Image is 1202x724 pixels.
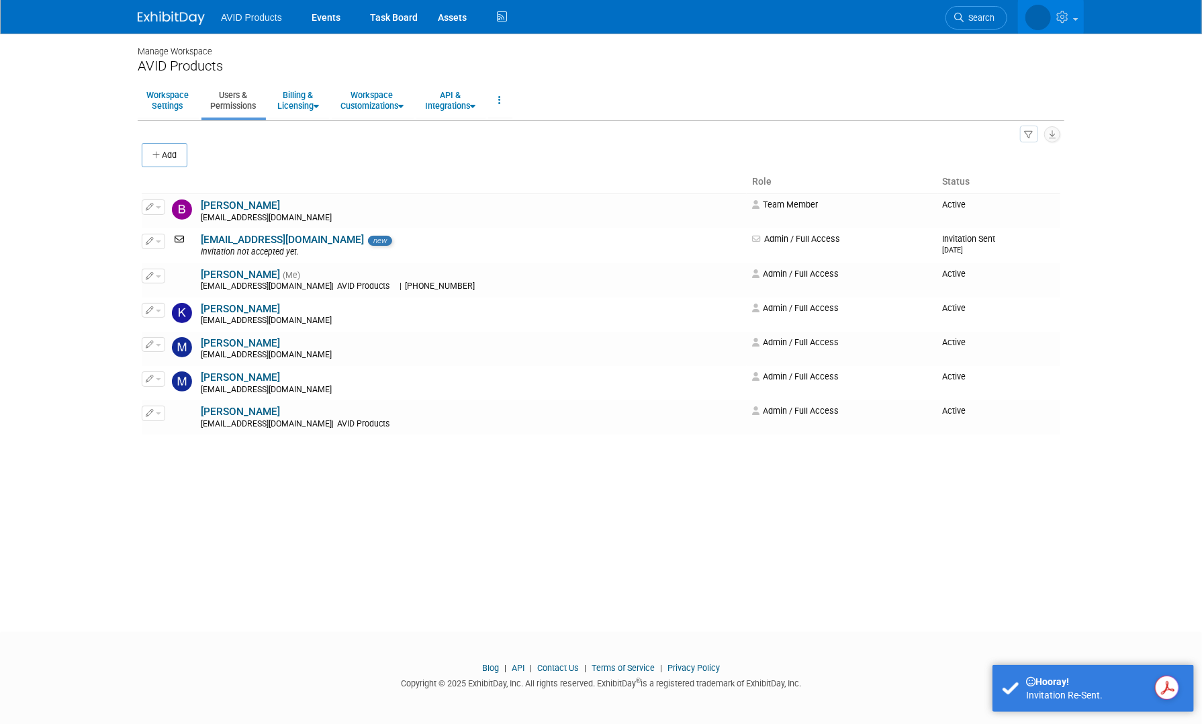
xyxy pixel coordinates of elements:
span: Search [964,13,995,23]
a: [PERSON_NAME] [201,337,280,349]
a: Terms of Service [592,663,655,673]
a: WorkspaceSettings [138,84,197,117]
a: [PERSON_NAME] [201,371,280,383]
div: [EMAIL_ADDRESS][DOMAIN_NAME] [201,281,743,292]
a: API [512,663,524,673]
span: AVID Products [334,281,394,291]
a: [PERSON_NAME] [201,406,280,418]
a: Search [945,6,1007,30]
img: Nick Apromollo [172,406,192,426]
span: | [581,663,590,673]
a: [PERSON_NAME] [201,269,280,281]
div: Manage Workspace [138,34,1064,58]
a: Blog [482,663,499,673]
span: | [501,663,510,673]
th: Status [937,171,1060,193]
span: Team Member [752,199,818,210]
a: [EMAIL_ADDRESS][DOMAIN_NAME] [201,234,364,246]
img: Dionne Smith [172,269,192,289]
span: AVID Products [334,419,394,428]
a: WorkspaceCustomizations [332,84,412,117]
span: Active [943,406,966,416]
img: Michael Raisman [172,337,192,357]
div: Invitation Re-Sent. [1026,688,1184,702]
span: | [400,281,402,291]
div: [EMAIL_ADDRESS][DOMAIN_NAME] [201,316,743,326]
span: Admin / Full Access [752,337,839,347]
div: Hooray! [1026,675,1184,688]
a: Users &Permissions [201,84,265,117]
span: Admin / Full Access [752,234,840,244]
small: [DATE] [943,246,964,255]
span: Invitation Sent [943,234,996,255]
span: Admin / Full Access [752,371,839,381]
a: Privacy Policy [667,663,720,673]
a: Contact Us [537,663,579,673]
a: Billing &Licensing [269,84,328,117]
span: Admin / Full Access [752,406,839,416]
div: Invitation not accepted yet. [201,247,743,258]
span: Active [943,371,966,381]
span: | [332,419,334,428]
sup: ® [636,677,641,684]
div: AVID Products [138,58,1064,75]
span: Admin / Full Access [752,269,839,279]
div: [EMAIL_ADDRESS][DOMAIN_NAME] [201,350,743,361]
span: Active [943,303,966,313]
span: (Me) [283,271,300,280]
span: | [657,663,665,673]
img: Ben Gomez [172,199,192,220]
span: [PHONE_NUMBER] [402,281,479,291]
img: Michelle Turcotte [172,371,192,392]
img: Ken Loyd [172,303,192,323]
span: Admin / Full Access [752,303,839,313]
span: Active [943,337,966,347]
span: | [332,281,334,291]
img: Dionne Smith [1025,5,1051,30]
span: Active [943,199,966,210]
span: Active [943,269,966,279]
th: Role [747,171,937,193]
button: Add [142,143,187,167]
a: [PERSON_NAME] [201,303,280,315]
span: new [368,236,392,246]
a: API &Integrations [416,84,484,117]
a: [PERSON_NAME] [201,199,280,212]
span: AVID Products [221,12,282,23]
img: ExhibitDay [138,11,205,25]
div: [EMAIL_ADDRESS][DOMAIN_NAME] [201,385,743,396]
div: [EMAIL_ADDRESS][DOMAIN_NAME] [201,213,743,224]
span: | [526,663,535,673]
div: [EMAIL_ADDRESS][DOMAIN_NAME] [201,419,743,430]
